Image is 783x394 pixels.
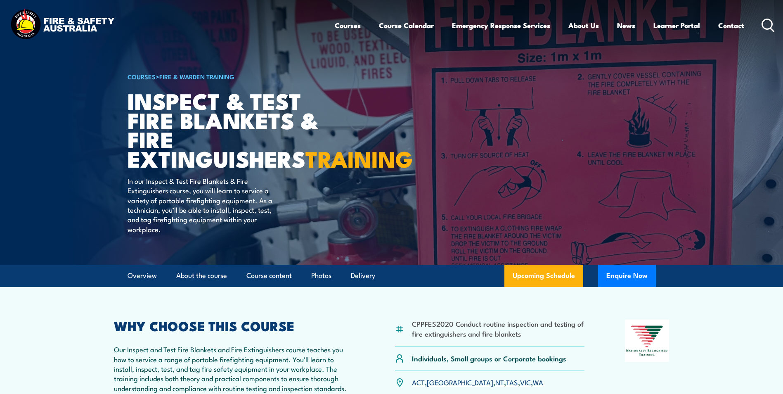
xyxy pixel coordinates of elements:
a: Delivery [351,265,375,287]
a: Overview [128,265,157,287]
a: Upcoming Schedule [504,265,583,287]
h6: > [128,71,331,81]
a: Fire & Warden Training [159,72,234,81]
p: Individuals, Small groups or Corporate bookings [412,354,566,363]
a: Emergency Response Services [452,14,550,36]
a: Photos [311,265,331,287]
p: Our Inspect and Test Fire Blankets and Fire Extinguishers course teaches you how to service a ran... [114,344,355,393]
a: ACT [412,377,425,387]
a: Course Calendar [379,14,434,36]
a: NT [495,377,504,387]
a: COURSES [128,72,156,81]
a: News [617,14,635,36]
strong: TRAINING [305,141,413,175]
a: About the course [176,265,227,287]
a: Contact [718,14,744,36]
a: Courses [335,14,361,36]
a: About Us [568,14,599,36]
a: Learner Portal [653,14,700,36]
img: Nationally Recognised Training logo. [625,320,669,362]
button: Enquire Now [598,265,656,287]
h1: Inspect & Test Fire Blankets & Fire Extinguishers [128,91,331,168]
a: WA [533,377,543,387]
a: Course content [246,265,292,287]
a: [GEOGRAPHIC_DATA] [427,377,493,387]
p: In our Inspect & Test Fire Blankets & Fire Extinguishers course, you will learn to service a vari... [128,176,278,234]
a: TAS [506,377,518,387]
li: CPPFES2020 Conduct routine inspection and testing of fire extinguishers and fire blankets [412,319,585,338]
a: VIC [520,377,531,387]
p: , , , , , [412,377,543,387]
h2: WHY CHOOSE THIS COURSE [114,320,355,331]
